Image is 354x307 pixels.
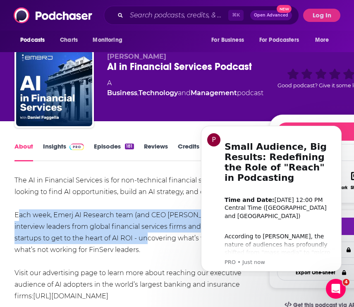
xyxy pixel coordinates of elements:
[178,89,191,97] span: and
[343,279,349,285] span: 4
[228,10,244,21] span: ⌘ K
[14,32,55,48] button: open menu
[125,144,134,149] div: 181
[144,142,168,161] a: Reviews
[137,89,139,97] span: ,
[189,118,354,276] iframe: Intercom notifications message
[14,142,33,161] a: About
[250,10,292,20] button: Open AdvancedNew
[303,9,340,22] button: Log In
[127,9,228,22] input: Search podcasts, credits, & more...
[69,144,84,150] img: Podchaser Pro
[55,32,83,48] a: Charts
[43,142,84,161] a: InsightsPodchaser Pro
[315,34,329,46] span: More
[14,175,255,302] div: The AI in Financial Services is for non-technical financial services leaders looking to find AI o...
[93,34,122,46] span: Monitoring
[20,34,45,46] span: Podcasts
[60,34,78,46] span: Charts
[16,50,92,126] img: AI in Financial Services Podcast
[254,13,288,17] span: Open Advanced
[87,32,133,48] button: open menu
[104,6,299,25] div: Search podcasts, credits, & more...
[206,32,254,48] button: open menu
[191,89,237,97] a: Management
[94,142,134,161] a: Episodes181
[259,34,299,46] span: For Podcasters
[277,5,292,13] span: New
[107,89,137,97] a: Business
[326,279,346,299] iframe: Intercom live chat
[254,32,311,48] button: open menu
[33,292,108,300] a: [URL][DOMAIN_NAME]
[178,142,199,161] a: Credits
[107,78,269,98] div: A podcast
[107,53,166,60] span: [PERSON_NAME]
[309,32,340,48] button: open menu
[139,89,178,97] a: Technology
[14,7,93,23] img: Podchaser - Follow, Share and Rate Podcasts
[211,34,244,46] span: For Business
